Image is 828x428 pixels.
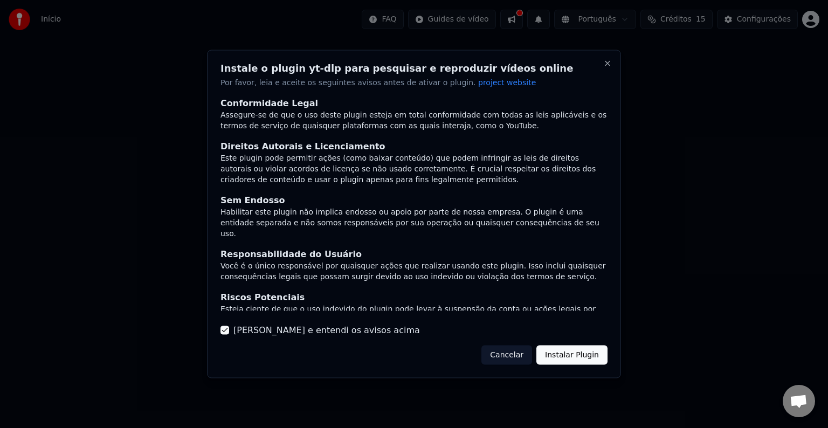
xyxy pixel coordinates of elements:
p: Por favor, leia e aceite os seguintes avisos antes de ativar o plugin. [220,78,608,88]
div: Responsabilidade do Usuário [220,247,608,260]
div: Direitos Autorais e Licenciamento [220,140,608,153]
div: Riscos Potenciais [220,291,608,303]
div: Habilitar este plugin não implica endosso ou apoio por parte de nossa empresa. O plugin é uma ent... [220,206,608,239]
button: Cancelar [481,345,532,364]
div: Sem Endosso [220,194,608,206]
div: Esteja ciente de que o uso indevido do plugin pode levar à suspensão da conta ou ações legais por... [220,303,608,325]
span: project website [478,78,536,87]
div: Assegure-se de que o uso deste plugin esteja em total conformidade com todas as leis aplicáveis e... [220,109,608,131]
label: [PERSON_NAME] e entendi os avisos acima [233,323,420,336]
div: Este plugin pode permitir ações (como baixar conteúdo) que podem infringir as leis de direitos au... [220,153,608,185]
div: Conformidade Legal [220,96,608,109]
button: Instalar Plugin [536,345,608,364]
h2: Instale o plugin yt-dlp para pesquisar e reproduzir vídeos online [220,64,608,73]
div: Você é o único responsável por quaisquer ações que realizar usando este plugin. Isso inclui quais... [220,260,608,282]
